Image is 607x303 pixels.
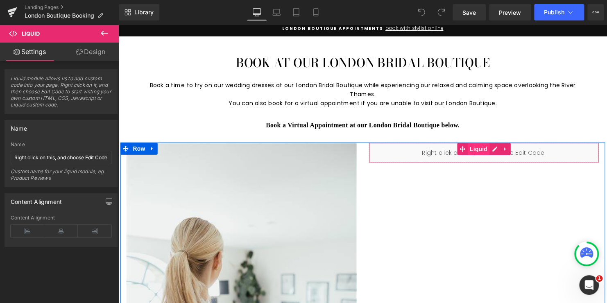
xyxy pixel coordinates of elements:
a: Laptop [267,4,286,20]
p: Book a time to try on our wedding dresses at our London Bridal Boutique while experiencing our re... [20,57,475,75]
a: Preview [489,4,531,20]
button: More [587,4,604,20]
span: book with stylist online [269,0,329,7]
a: New Library [119,4,159,20]
span: Liquid [22,30,40,37]
a: Desktop [247,4,267,20]
strong: Book a Virtual Appointment at our London Bridal Boutique below. [149,98,346,105]
a: Expand / Collapse [387,120,398,132]
span: London Boutique Booking [25,12,94,19]
button: Redo [433,4,449,20]
button: Undo [413,4,430,20]
button: Publish [534,4,584,20]
span: Publish [544,9,564,16]
iframe: Intercom live chat [579,275,599,295]
a: Tablet [286,4,306,20]
div: Name [11,142,111,147]
span: Save [462,8,476,17]
a: Mobile [306,4,326,20]
span: Library [134,9,154,16]
a: Landing Pages [25,4,119,11]
div: Custom name for your liquid module, eg: Product Reviews [11,168,111,187]
span: LONDON BOUTIQUE APPOINTMENTS [166,1,269,7]
div: Content Alignment [11,215,111,221]
a: Design [61,43,120,61]
span: Liquid module allows us to add custom code into your page. Right click on it, and then choose Edi... [11,75,111,113]
span: Row [13,120,29,132]
div: Name [11,120,27,132]
span: 1 [596,275,602,282]
p: You can also book for a virtual appointment if you are unable to visit our London Boutique. [20,75,475,84]
a: Expand / Collapse [29,120,40,132]
span: Liquid [354,120,376,132]
span: Preview [499,8,521,17]
div: Content Alignment [11,194,62,205]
